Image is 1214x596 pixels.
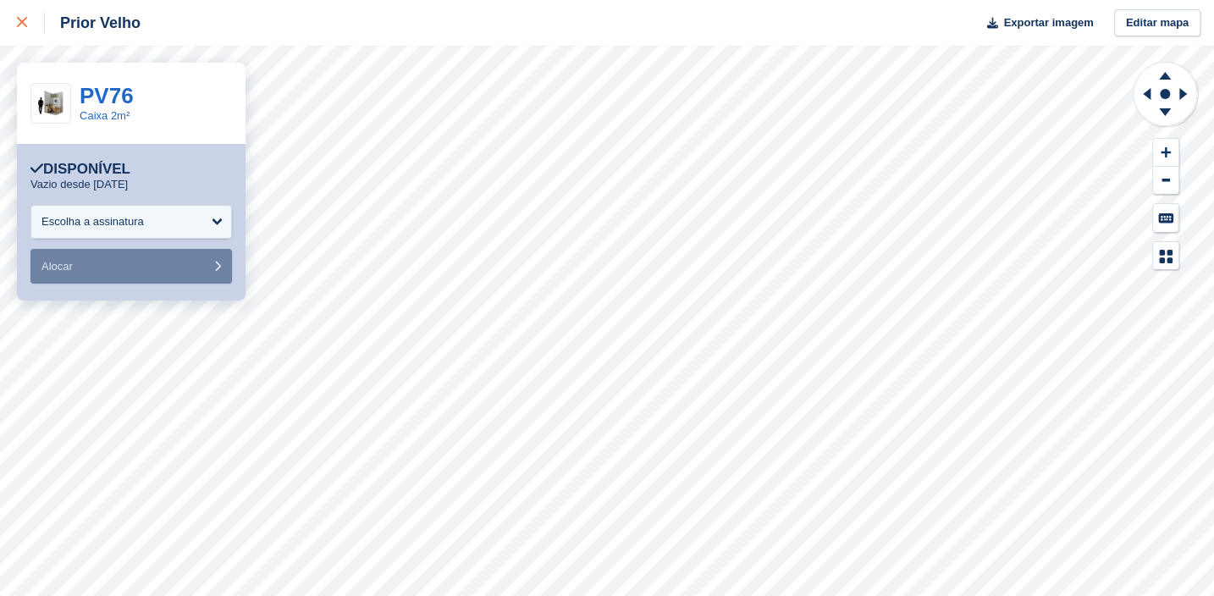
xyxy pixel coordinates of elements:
[1153,242,1178,270] button: Map Legend
[30,249,232,284] button: Alocar
[1153,167,1178,195] button: Zoom Out
[43,161,130,177] font: Disponível
[1003,14,1093,31] span: Exportar imagem
[45,13,141,33] div: Prior Velho
[41,260,73,273] span: Alocar
[977,9,1093,37] button: Exportar imagem
[30,178,128,191] p: Vazio desde [DATE]
[80,83,134,108] a: PV76
[1153,204,1178,232] button: Keyboard Shortcuts
[80,109,130,122] a: Caixa 2m²
[41,213,144,230] div: Escolha a assinatura
[31,89,70,119] img: 25-sqft-unit=%202.3m2.jpg
[1114,9,1200,37] a: Editar mapa
[1153,139,1178,167] button: Zoom In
